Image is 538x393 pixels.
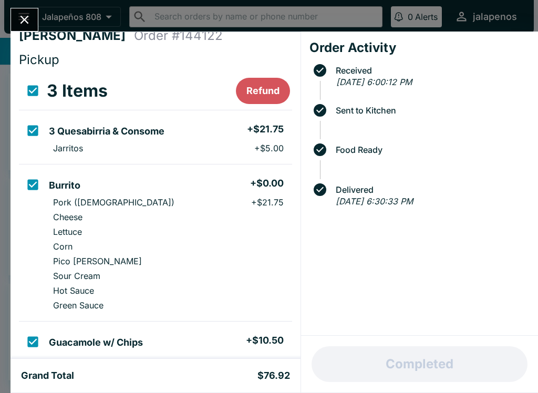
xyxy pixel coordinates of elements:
h5: $76.92 [257,369,290,382]
button: Close [11,8,38,31]
p: Cheese [53,212,82,222]
h4: Order Activity [309,40,530,56]
h3: 3 Items [47,80,108,101]
h5: Guacamole w/ Chips [49,336,143,349]
p: + $5.00 [254,143,284,153]
h5: Grand Total [21,369,74,382]
p: Pork ([DEMOGRAPHIC_DATA]) [53,197,174,208]
p: Jarritos [53,143,83,153]
p: Hot Sauce [53,285,94,296]
p: Sour Cream [53,271,100,281]
p: Corn [53,241,73,252]
span: Received [330,66,530,75]
h4: Order # 144122 [134,28,223,44]
p: + $21.75 [251,197,284,208]
em: [DATE] 6:00:12 PM [336,77,412,87]
h4: [PERSON_NAME] [19,28,134,44]
p: Green Sauce [53,300,104,311]
h5: 3 Quesabirria & Consome [49,125,164,138]
span: Sent to Kitchen [330,106,530,115]
h5: Burrito [49,179,80,192]
table: orders table [19,72,292,360]
p: Lettuce [53,226,82,237]
span: Pickup [19,52,59,67]
h5: + $0.00 [250,177,284,190]
span: Food Ready [330,145,530,154]
span: Delivered [330,185,530,194]
h5: + $21.75 [247,123,284,136]
p: Pico [PERSON_NAME] [53,256,142,266]
h5: + $10.50 [246,334,284,347]
em: [DATE] 6:30:33 PM [336,196,413,206]
button: Refund [236,78,290,104]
